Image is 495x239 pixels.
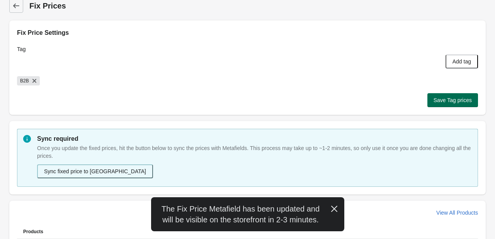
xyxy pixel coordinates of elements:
button: Remove B2B [31,77,38,85]
button: View All Products [433,206,481,220]
span: Products [23,229,43,234]
div: The Fix Price Metafield has been updated and will be visible on the storefront in 2-3 minutes. [151,197,344,231]
span: B2B [20,76,29,85]
span: View All Products [436,210,478,216]
button: Sync fixed price to [GEOGRAPHIC_DATA] [37,164,153,178]
label: Tag [17,45,26,53]
p: Sync required [37,134,472,143]
h2: Fix Price Settings [17,28,478,38]
button: Add tag [446,55,478,68]
h1: Fix Prices [29,0,486,11]
span: Once you update the fixed prices, hit the button below to sync the prices with Metafields. This p... [37,145,471,159]
span: Save Tag prices [434,97,472,103]
span: Add tag [452,58,471,65]
button: Save Tag prices [427,93,478,107]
